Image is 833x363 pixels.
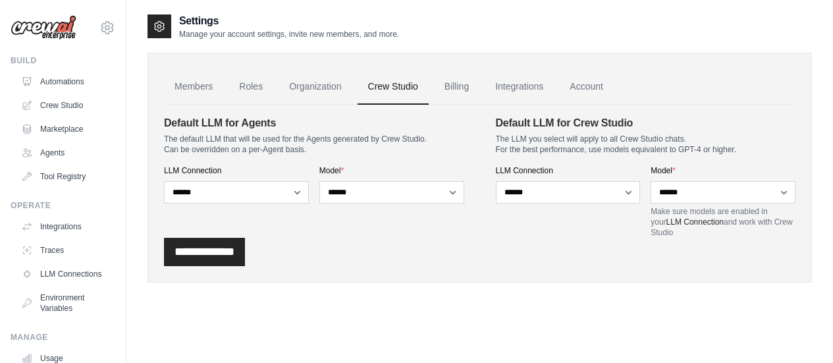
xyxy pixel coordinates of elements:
a: Members [164,69,223,105]
h2: Settings [179,13,399,29]
a: Marketplace [16,119,115,140]
label: LLM Connection [164,165,309,176]
a: Automations [16,71,115,92]
a: Organization [279,69,352,105]
a: Crew Studio [358,69,429,105]
h4: Default LLM for Crew Studio [496,115,796,131]
a: LLM Connections [16,264,115,285]
label: Model [651,165,795,176]
a: Integrations [16,216,115,237]
div: Manage [11,332,115,343]
a: Billing [434,69,479,105]
a: LLM Connection [666,217,724,227]
img: Logo [11,15,76,40]
a: Environment Variables [16,287,115,319]
a: Roles [228,69,273,105]
h4: Default LLM for Agents [164,115,464,131]
div: Operate [11,200,115,211]
p: Make sure models are enabled in your and work with Crew Studio [651,206,795,238]
a: Traces [16,240,115,261]
div: Build [11,55,115,66]
a: Agents [16,142,115,163]
label: LLM Connection [496,165,641,176]
label: Model [319,165,464,176]
a: Crew Studio [16,95,115,116]
p: The default LLM that will be used for the Agents generated by Crew Studio. Can be overridden on a... [164,134,464,155]
a: Integrations [485,69,554,105]
p: The LLM you select will apply to all Crew Studio chats. For the best performance, use models equi... [496,134,796,155]
a: Tool Registry [16,166,115,187]
p: Manage your account settings, invite new members, and more. [179,29,399,40]
iframe: Chat Widget [767,300,833,363]
a: Account [559,69,614,105]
